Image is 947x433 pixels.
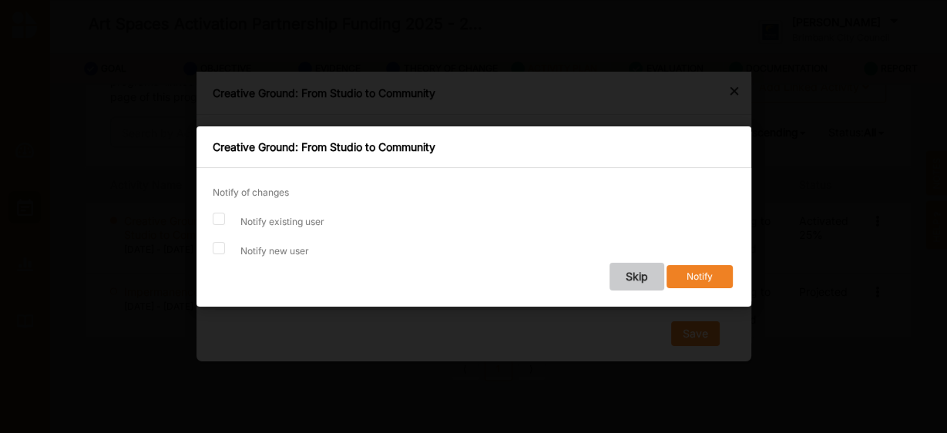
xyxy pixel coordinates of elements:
div: Creative Ground: From Studio to Community [196,126,751,168]
button: Skip [609,263,663,290]
button: Notify [667,265,733,289]
label: Notify new user [240,244,309,257]
label: Notify of changes [213,186,289,199]
label: Notify existing user [240,215,324,228]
